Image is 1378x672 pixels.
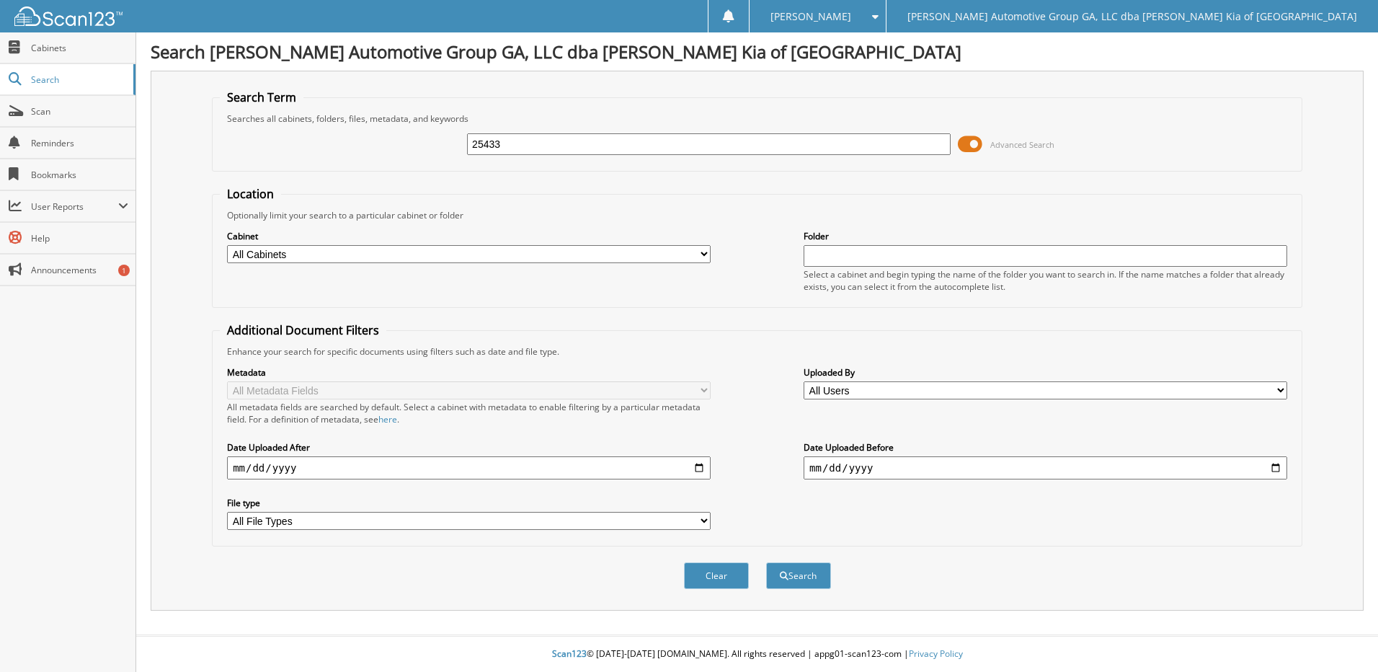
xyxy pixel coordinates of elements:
[151,40,1364,63] h1: Search [PERSON_NAME] Automotive Group GA, LLC dba [PERSON_NAME] Kia of [GEOGRAPHIC_DATA]
[31,42,128,54] span: Cabinets
[227,456,711,479] input: start
[227,366,711,379] label: Metadata
[804,230,1287,242] label: Folder
[136,637,1378,672] div: © [DATE]-[DATE] [DOMAIN_NAME]. All rights reserved | appg01-scan123-com |
[227,401,711,425] div: All metadata fields are searched by default. Select a cabinet with metadata to enable filtering b...
[220,322,386,338] legend: Additional Document Filters
[31,74,126,86] span: Search
[220,89,303,105] legend: Search Term
[31,105,128,118] span: Scan
[552,647,587,660] span: Scan123
[227,497,711,509] label: File type
[907,12,1357,21] span: [PERSON_NAME] Automotive Group GA, LLC dba [PERSON_NAME] Kia of [GEOGRAPHIC_DATA]
[118,265,130,276] div: 1
[378,413,397,425] a: here
[220,345,1294,358] div: Enhance your search for specific documents using filters such as date and file type.
[227,441,711,454] label: Date Uploaded After
[31,264,128,276] span: Announcements
[804,366,1287,379] label: Uploaded By
[31,200,118,213] span: User Reports
[31,169,128,181] span: Bookmarks
[909,647,963,660] a: Privacy Policy
[990,139,1054,150] span: Advanced Search
[31,232,128,244] span: Help
[220,112,1294,125] div: Searches all cabinets, folders, files, metadata, and keywords
[227,230,711,242] label: Cabinet
[684,562,749,589] button: Clear
[804,456,1287,479] input: end
[804,441,1287,454] label: Date Uploaded Before
[14,6,123,26] img: scan123-logo-white.svg
[766,562,831,589] button: Search
[804,268,1287,293] div: Select a cabinet and begin typing the name of the folder you want to search in. If the name match...
[770,12,851,21] span: [PERSON_NAME]
[220,209,1294,221] div: Optionally limit your search to a particular cabinet or folder
[31,137,128,149] span: Reminders
[220,186,281,202] legend: Location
